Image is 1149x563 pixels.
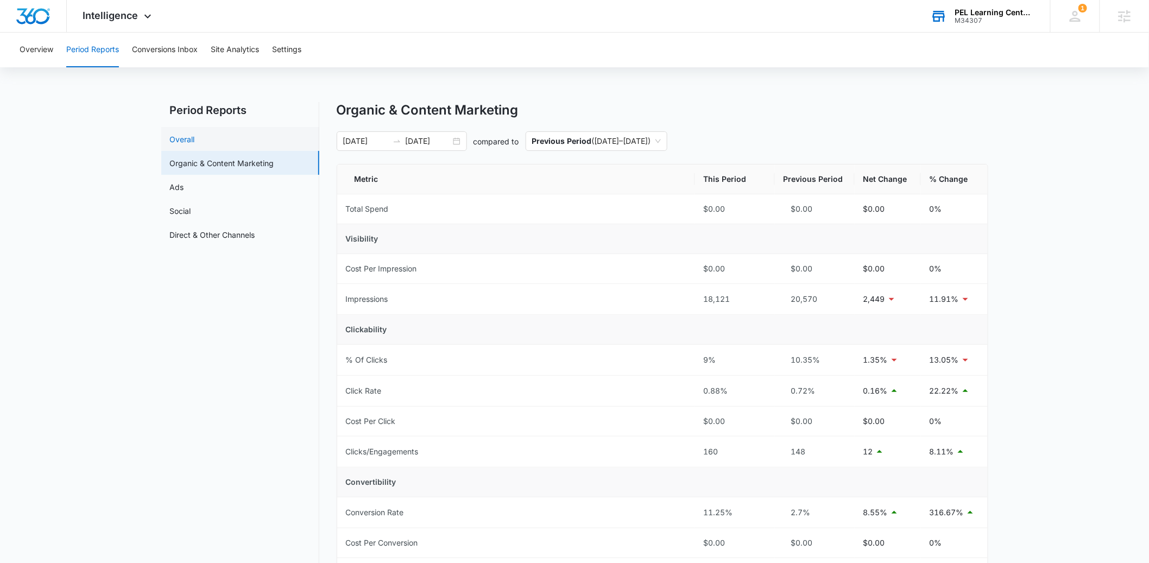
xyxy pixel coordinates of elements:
input: End date [406,135,451,147]
td: Visibility [337,224,988,254]
p: Previous Period [532,136,592,146]
div: $0.00 [784,537,846,549]
div: 0.88% [704,385,766,397]
div: Impressions [346,293,388,305]
div: $0.00 [704,415,766,427]
div: $0.00 [704,537,766,549]
th: This Period [695,165,775,194]
div: 2.7% [784,507,846,518]
button: Site Analytics [211,33,259,67]
p: $0.00 [863,537,885,549]
input: Start date [343,135,388,147]
div: Cost Per Impression [346,263,417,275]
p: 13.05% [930,354,959,366]
p: 22.22% [930,385,959,397]
div: notifications count [1078,4,1087,12]
th: Net Change [855,165,921,194]
div: $0.00 [784,203,846,215]
button: Conversions Inbox [132,33,198,67]
p: 0% [930,263,942,275]
span: 1 [1078,4,1087,12]
div: Clicks/Engagements [346,446,419,458]
div: 160 [704,446,766,458]
h2: Period Reports [161,102,319,118]
div: 18,121 [704,293,766,305]
th: Previous Period [775,165,855,194]
p: 1.35% [863,354,888,366]
span: to [393,137,401,146]
a: Social [170,205,191,217]
div: 20,570 [784,293,846,305]
div: 148 [784,446,846,458]
p: compared to [474,136,519,147]
th: Metric [337,165,695,194]
p: 11.91% [930,293,959,305]
button: Settings [272,33,301,67]
div: Click Rate [346,385,382,397]
p: $0.00 [863,263,885,275]
p: 8.11% [930,446,954,458]
p: 316.67% [930,507,964,518]
div: $0.00 [704,203,766,215]
p: 0% [930,537,942,549]
a: Organic & Content Marketing [170,157,274,169]
div: account name [955,8,1034,17]
button: Overview [20,33,53,67]
span: swap-right [393,137,401,146]
p: 0.16% [863,385,888,397]
span: ( [DATE] – [DATE] ) [532,132,661,150]
div: account id [955,17,1034,24]
div: Total Spend [346,203,389,215]
div: Cost Per Click [346,415,396,427]
span: Intelligence [83,10,138,21]
div: $0.00 [704,263,766,275]
p: $0.00 [863,415,885,427]
p: 0% [930,415,942,427]
a: Ads [170,181,184,193]
div: $0.00 [784,415,846,427]
div: $0.00 [784,263,846,275]
a: Overall [170,134,195,145]
div: 10.35% [784,354,846,366]
div: Cost Per Conversion [346,537,418,549]
td: Convertibility [337,467,988,497]
div: Conversion Rate [346,507,404,518]
h1: Organic & Content Marketing [337,102,519,118]
p: $0.00 [863,203,885,215]
p: 2,449 [863,293,885,305]
div: 11.25% [704,507,766,518]
p: 8.55% [863,507,888,518]
div: 9% [704,354,766,366]
a: Direct & Other Channels [170,229,255,241]
button: Period Reports [66,33,119,67]
p: 12 [863,446,873,458]
td: Clickability [337,315,988,345]
p: 0% [930,203,942,215]
div: 0.72% [784,385,846,397]
th: % Change [921,165,988,194]
div: % Of Clicks [346,354,388,366]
